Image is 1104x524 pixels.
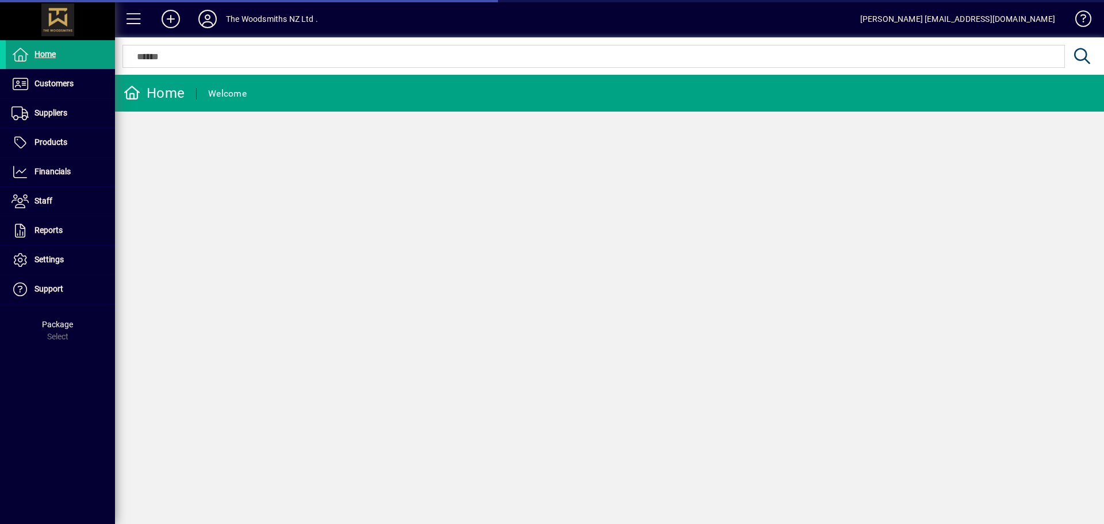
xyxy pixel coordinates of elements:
span: Reports [34,225,63,235]
a: Suppliers [6,99,115,128]
span: Customers [34,79,74,88]
a: Knowledge Base [1067,2,1090,40]
div: The Woodsmiths NZ Ltd . [226,10,318,28]
div: [PERSON_NAME] [EMAIL_ADDRESS][DOMAIN_NAME] [860,10,1055,28]
a: Customers [6,70,115,98]
span: Suppliers [34,108,67,117]
a: Staff [6,187,115,216]
a: Settings [6,246,115,274]
a: Products [6,128,115,157]
span: Staff [34,196,52,205]
span: Home [34,49,56,59]
div: Welcome [208,85,247,103]
span: Products [34,137,67,147]
span: Financials [34,167,71,176]
div: Home [124,84,185,102]
span: Settings [34,255,64,264]
button: Add [152,9,189,29]
button: Profile [189,9,226,29]
span: Support [34,284,63,293]
a: Support [6,275,115,304]
a: Financials [6,158,115,186]
span: Package [42,320,73,329]
a: Reports [6,216,115,245]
